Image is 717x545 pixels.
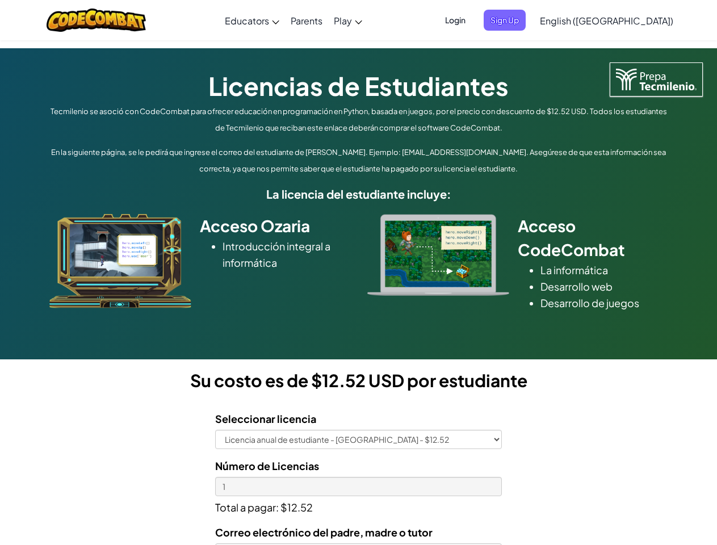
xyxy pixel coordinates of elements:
[534,5,679,36] a: English ([GEOGRAPHIC_DATA])
[328,5,368,36] a: Play
[285,5,328,36] a: Parents
[47,144,671,177] p: En la siguiente página, se le pedirá que ingrese el correo del estudiante de [PERSON_NAME]. Ejemp...
[215,496,502,515] p: Total a pagar: $12.52
[484,10,526,31] button: Sign Up
[518,214,668,262] h2: Acceso CodeCombat
[215,524,433,540] label: Correo electrónico del padre, madre o tutor
[47,185,671,203] h5: La licencia del estudiante incluye:
[540,295,668,311] li: Desarrollo de juegos
[219,5,285,36] a: Educators
[47,103,671,136] p: Tecmilenio se asoció con CodeCombat para ofrecer educación en programación en Python, basada en j...
[215,458,319,474] label: Número de Licencias
[610,62,703,97] img: Tecmilenio logo
[540,262,668,278] li: La informática
[540,278,668,295] li: Desarrollo web
[225,15,269,27] span: Educators
[49,214,191,308] img: ozaria_acodus.png
[47,9,146,32] img: CodeCombat logo
[367,214,509,296] img: type_real_code.png
[200,214,350,238] h2: Acceso Ozaria
[334,15,352,27] span: Play
[223,238,350,271] li: Introducción integral a informática
[215,410,316,427] label: Seleccionar licencia
[438,10,472,31] button: Login
[540,15,673,27] span: English ([GEOGRAPHIC_DATA])
[47,68,671,103] h1: Licencias de Estudiantes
